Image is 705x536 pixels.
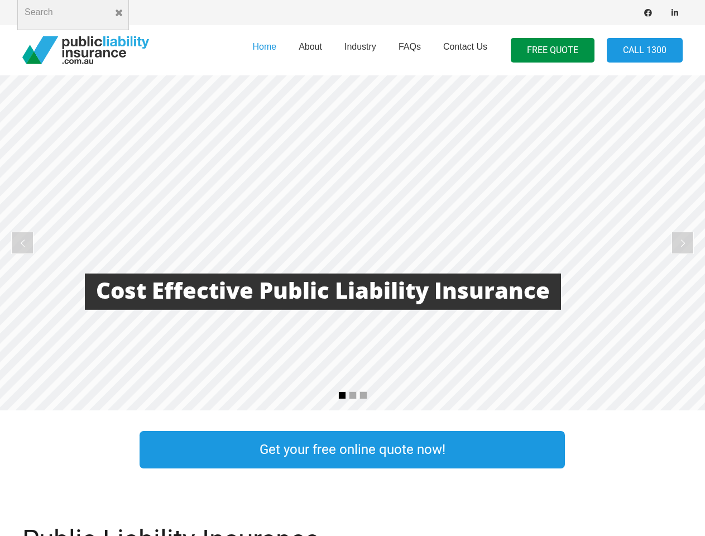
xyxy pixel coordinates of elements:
[287,22,333,79] a: About
[587,428,704,471] a: Link
[511,38,594,63] a: FREE QUOTE
[333,22,387,79] a: Industry
[140,431,565,468] a: Get your free online quote now!
[241,22,287,79] a: Home
[109,3,129,23] button: Close
[443,42,487,51] span: Contact Us
[252,42,276,51] span: Home
[607,38,683,63] a: Call 1300
[344,42,376,51] span: Industry
[22,36,149,64] a: pli_logotransparent
[667,5,683,21] a: LinkedIn
[399,42,421,51] span: FAQs
[299,42,322,51] span: About
[640,5,656,21] a: Facebook
[387,22,432,79] a: FAQs
[432,22,498,79] a: Contact Us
